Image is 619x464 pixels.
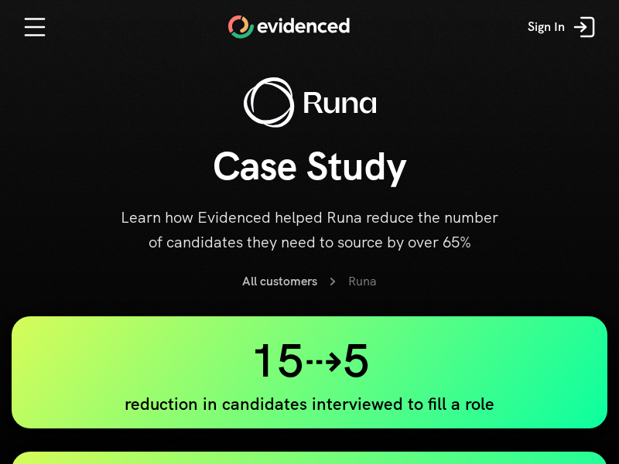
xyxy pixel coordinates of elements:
[516,4,611,50] a: Sign In
[250,330,370,391] span: 15⇢5
[528,17,565,37] p: Sign In
[348,271,377,292] p: Runa
[242,273,317,289] a: All customers
[116,205,503,254] p: Learn how Evidenced helped Runa reduce the number of candidates they need to source by over 65%
[23,393,596,417] h4: reduction in candidates interviewed to fill a role
[228,15,350,39] a: Home
[12,143,607,189] h1: Case Study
